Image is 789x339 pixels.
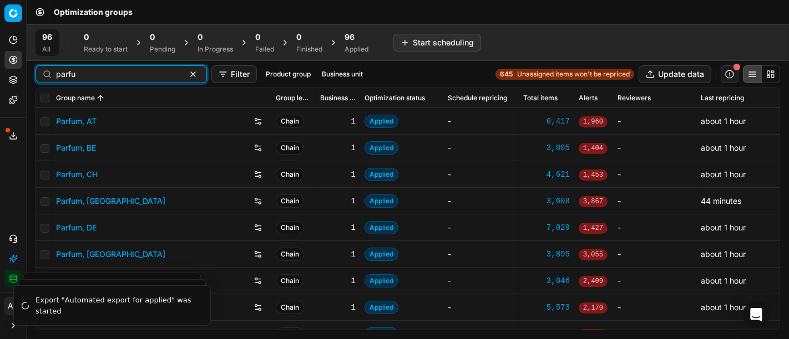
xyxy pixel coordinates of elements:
div: 3,805 [523,142,570,153]
span: Chain [276,115,304,128]
a: 3,846 [523,275,570,286]
div: Export "Automated export for applied" was started [36,295,197,316]
span: about 1 hour [701,143,746,152]
td: - [613,241,696,268]
span: Chain [276,194,304,208]
span: Chain [276,141,304,155]
span: Chain [276,248,304,261]
span: 1,427 [579,223,608,234]
span: Reviewers [618,94,651,102]
td: - [443,268,519,294]
span: Chain [276,221,304,234]
div: 1 [320,302,356,313]
div: Failed [255,45,274,54]
span: Group level [276,94,311,102]
span: Chain [276,274,304,287]
span: 96 [345,32,355,43]
button: Filter [211,65,257,83]
td: - [613,214,696,241]
div: Pending [150,45,175,54]
div: 1 [320,222,356,233]
span: 0 [296,32,301,43]
td: - [613,294,696,321]
span: Unassigned items won't be repriced [517,70,630,79]
a: 6,417 [523,116,570,127]
td: - [613,268,696,294]
a: Parfum, AT [56,116,97,127]
span: 0 [84,32,89,43]
a: 3,608 [523,196,570,207]
span: 3,055 [579,249,608,260]
td: - [443,161,519,188]
div: 5,573 [523,302,570,313]
td: - [443,108,519,135]
button: AC [4,297,22,315]
button: Sorted by Group name ascending [95,93,106,104]
span: 2,170 [579,302,608,314]
span: 1,960 [579,116,608,127]
nav: breadcrumb [54,7,133,18]
input: Search [56,69,178,80]
span: Applied [365,248,398,261]
td: - [443,241,519,268]
div: 1 [320,142,356,153]
td: - [613,161,696,188]
span: Chain [276,301,304,314]
a: 4,621 [523,169,570,180]
span: Business unit [320,94,356,102]
span: 0 [255,32,260,43]
span: Alerts [579,94,598,102]
span: Applied [365,168,398,181]
span: Optimization groups [54,7,133,18]
span: about 1 hour [701,302,746,312]
div: Open Intercom Messenger [743,301,770,328]
span: Applied [365,221,398,234]
span: 3,867 [579,196,608,207]
div: Ready to start [84,45,128,54]
div: 1 [320,169,356,180]
div: 1 [320,116,356,127]
span: Applied [365,194,398,208]
td: - [613,135,696,161]
button: Business unit [317,68,367,81]
span: about 1 hour [701,329,746,338]
div: Finished [296,45,322,54]
button: Update data [639,65,711,83]
button: Start scheduling [393,34,481,52]
td: - [443,214,519,241]
span: Schedule repricing [448,94,507,102]
span: 1,404 [579,143,608,154]
a: 7,029 [523,222,570,233]
a: Parfum, DE [56,222,97,233]
span: about 1 hour [701,223,746,232]
td: - [613,108,696,135]
a: 3,895 [523,249,570,260]
span: Applied [365,141,398,155]
div: Applied [345,45,368,54]
div: 1 [320,196,356,207]
a: 645Unassigned items won't be repriced [495,69,634,80]
span: AC [5,297,22,314]
a: Parfum, BE [56,142,96,153]
span: Applied [365,115,398,128]
span: about 1 hour [701,276,746,285]
div: 1 [320,275,356,286]
span: 0 [198,32,203,43]
span: about 1 hour [701,249,746,259]
span: Optimization status [365,94,425,102]
td: - [443,188,519,214]
span: about 1 hour [701,116,746,126]
span: Last repricing [701,94,744,102]
button: Product group [261,68,315,81]
span: Chain [276,168,304,181]
span: Applied [365,274,398,287]
div: 1 [320,249,356,260]
span: 2,409 [579,276,608,287]
td: - [443,294,519,321]
div: All [42,45,52,54]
